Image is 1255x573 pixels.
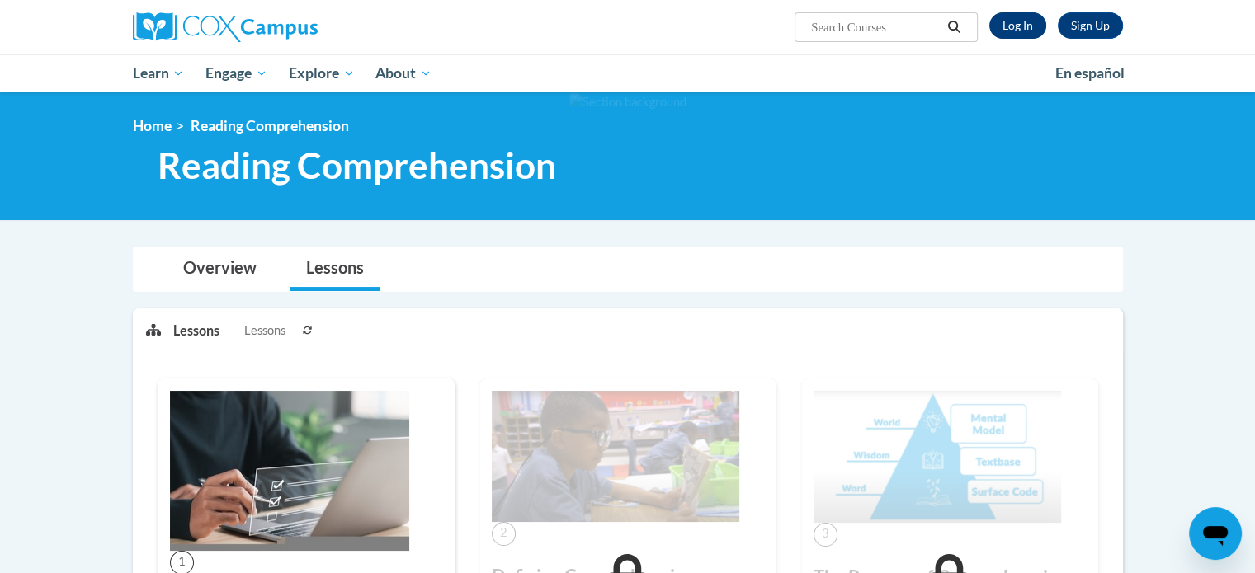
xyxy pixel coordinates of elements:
[122,54,196,92] a: Learn
[569,93,686,111] img: Section background
[814,523,837,547] span: 3
[170,391,409,551] img: Course Image
[195,54,278,92] a: Engage
[108,54,1148,92] div: Main menu
[158,143,556,187] span: Reading Comprehension
[1058,12,1123,39] a: Register
[133,12,446,42] a: Cox Campus
[989,12,1046,39] a: Log In
[278,54,366,92] a: Explore
[244,322,285,340] span: Lessons
[492,391,739,522] img: Course Image
[133,117,172,134] a: Home
[1045,56,1135,91] a: En español
[133,12,318,42] img: Cox Campus
[814,391,1061,523] img: Course Image
[1189,507,1242,560] iframe: Button to launch messaging window
[375,63,432,83] span: About
[191,117,349,134] span: Reading Comprehension
[132,63,184,83] span: Learn
[205,63,267,83] span: Engage
[941,17,966,37] button: Search
[492,522,516,546] span: 2
[289,63,355,83] span: Explore
[809,17,941,37] input: Search Courses
[1055,64,1125,82] span: En español
[173,322,219,340] p: Lessons
[365,54,442,92] a: About
[290,247,380,291] a: Lessons
[167,247,273,291] a: Overview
